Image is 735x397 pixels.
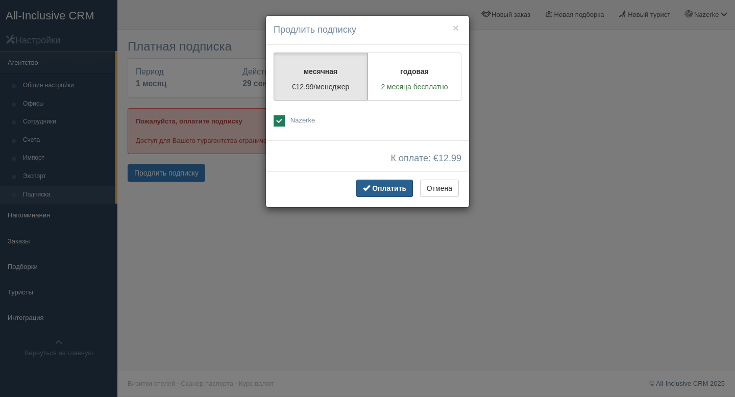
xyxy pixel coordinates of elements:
[420,180,459,197] button: Отмена
[372,184,406,192] span: Оплатить
[374,82,455,92] p: 2 месяца бесплатно
[438,153,461,163] span: 12.99
[280,66,361,77] p: месячная
[290,116,315,124] span: Nazerke
[274,23,461,37] h4: Продлить подписку
[356,180,413,197] button: Оплатить
[391,154,461,164] span: К оплате: €
[280,82,361,92] p: €12.99/менеджер
[453,22,459,33] button: ×
[374,66,455,77] p: годовая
